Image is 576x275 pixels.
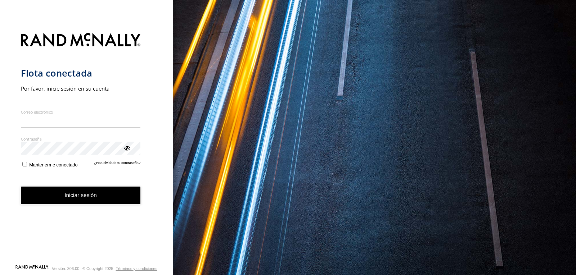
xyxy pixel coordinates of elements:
font: Versión: 306.00 [52,266,79,271]
font: Correo electrónico [21,109,53,115]
font: Iniciar sesión [64,192,97,198]
button: Iniciar sesión [21,187,141,204]
form: principal [21,29,152,264]
a: Visita nuestro sitio web [15,265,49,272]
font: Flota conectada [21,67,92,79]
a: ¿Has olvidado tu contraseña? [94,161,140,168]
div: Ver contraseña [123,144,130,151]
input: Mantenerme conectado [22,162,27,166]
font: Por favor, inicie sesión en su cuenta [21,85,109,92]
img: Rand McNally [21,32,141,50]
a: Términos y condiciones [116,266,157,271]
font: © Copyright 2025 - [82,266,116,271]
font: ¿Has olvidado tu contraseña? [94,161,140,165]
font: Contraseña [21,136,42,142]
font: Mantenerme conectado [29,162,77,168]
